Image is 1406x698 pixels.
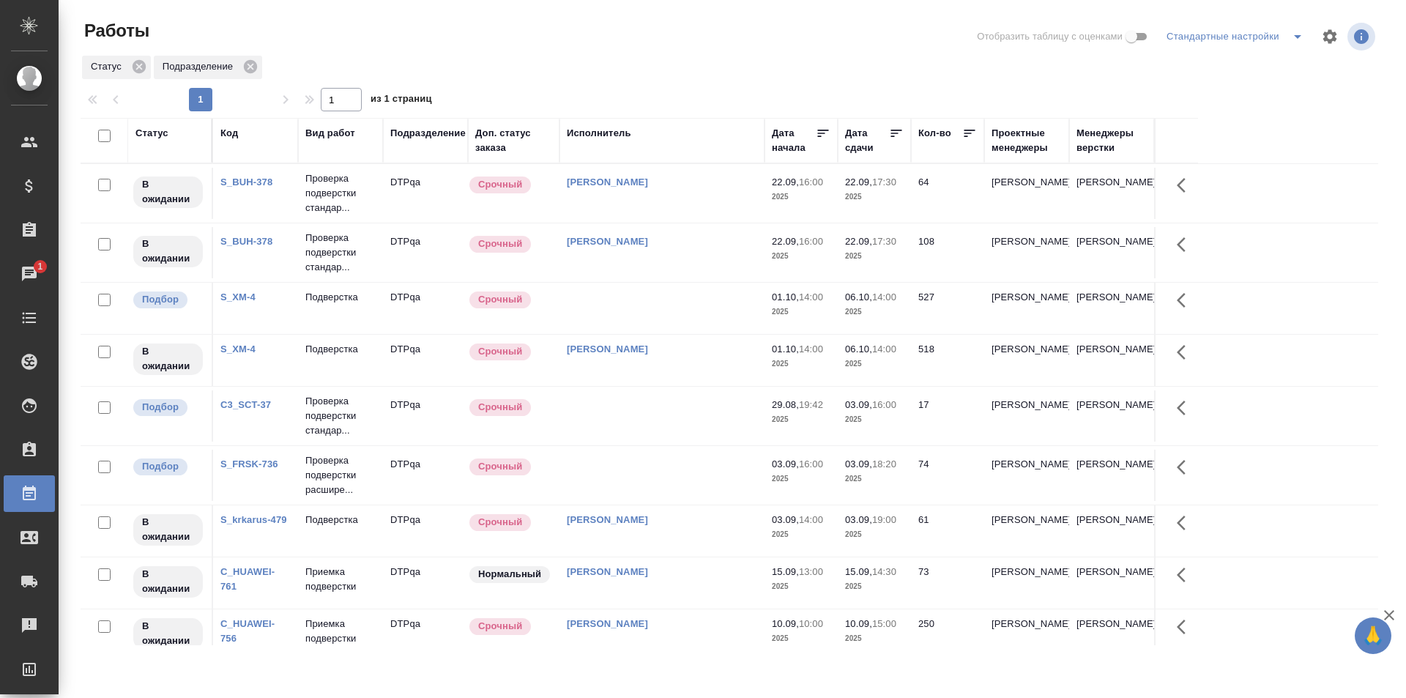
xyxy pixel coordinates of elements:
div: Дата сдачи [845,126,889,155]
td: 17 [911,390,984,442]
p: 03.09, [845,458,872,469]
p: Проверка подверстки расшире... [305,453,376,497]
p: [PERSON_NAME] [1076,565,1147,579]
td: [PERSON_NAME] [984,505,1069,557]
td: DTPqa [383,557,468,609]
p: 2025 [845,190,904,204]
a: S_FRSK-736 [220,458,278,469]
p: 17:30 [872,177,896,188]
p: [PERSON_NAME] [1076,234,1147,249]
p: 18:20 [872,458,896,469]
p: В ожидании [142,237,194,266]
p: 03.09, [772,514,799,525]
p: 2025 [772,190,830,204]
a: [PERSON_NAME] [567,566,648,577]
div: Кол-во [918,126,951,141]
div: Исполнитель назначен, приступать к работе пока рано [132,565,204,599]
div: Можно подбирать исполнителей [132,398,204,417]
p: В ожидании [142,515,194,544]
p: 16:00 [799,236,823,247]
a: S_krkarus-479 [220,514,287,525]
p: Срочный [478,344,522,359]
div: Проектные менеджеры [992,126,1062,155]
p: 14:00 [872,292,896,302]
p: 2025 [845,579,904,594]
p: [PERSON_NAME] [1076,457,1147,472]
span: Посмотреть информацию [1347,23,1378,51]
p: 2025 [845,357,904,371]
span: Отобразить таблицу с оценками [977,29,1123,44]
button: Здесь прячутся важные кнопки [1168,450,1203,485]
button: Здесь прячутся важные кнопки [1168,609,1203,645]
p: 29.08, [772,399,799,410]
td: 74 [911,450,984,501]
p: 14:00 [799,514,823,525]
a: [PERSON_NAME] [567,618,648,629]
p: 2025 [772,249,830,264]
p: Подбор [142,400,179,415]
p: Срочный [478,292,522,307]
div: Исполнитель назначен, приступать к работе пока рано [132,342,204,376]
a: C3_SCT-37 [220,399,271,410]
td: 61 [911,505,984,557]
div: Исполнитель [567,126,631,141]
p: 16:00 [799,458,823,469]
p: [PERSON_NAME] [1076,617,1147,631]
p: 22.09, [772,177,799,188]
td: [PERSON_NAME] [984,450,1069,501]
div: Дата начала [772,126,816,155]
td: DTPqa [383,505,468,557]
span: Настроить таблицу [1312,19,1347,54]
td: DTPqa [383,168,468,219]
td: 73 [911,557,984,609]
a: [PERSON_NAME] [567,514,648,525]
p: 03.09, [845,399,872,410]
p: [PERSON_NAME] [1076,342,1147,357]
p: Приемка подверстки [305,617,376,646]
p: 14:00 [799,292,823,302]
p: Проверка подверстки стандар... [305,394,376,438]
p: Проверка подверстки стандар... [305,171,376,215]
p: Подверстка [305,513,376,527]
p: 2025 [772,305,830,319]
p: Срочный [478,515,522,530]
td: 250 [911,609,984,661]
div: Вид работ [305,126,355,141]
p: В ожидании [142,619,194,648]
p: В ожидании [142,567,194,596]
p: [PERSON_NAME] [1076,175,1147,190]
p: 01.10, [772,344,799,354]
a: [PERSON_NAME] [567,344,648,354]
p: 2025 [772,631,830,646]
p: 2025 [772,357,830,371]
span: 1 [29,259,51,274]
td: [PERSON_NAME] [984,335,1069,386]
td: [PERSON_NAME] [984,609,1069,661]
p: 19:00 [872,514,896,525]
a: C_HUAWEI-761 [220,566,275,592]
div: Исполнитель назначен, приступать к работе пока рано [132,175,204,209]
a: S_XM-4 [220,344,256,354]
div: Доп. статус заказа [475,126,552,155]
td: DTPqa [383,335,468,386]
p: 14:00 [872,344,896,354]
p: Проверка подверстки стандар... [305,231,376,275]
td: [PERSON_NAME] [984,557,1069,609]
div: Можно подбирать исполнителей [132,457,204,477]
div: Код [220,126,238,141]
p: 2025 [845,249,904,264]
a: S_BUH-378 [220,177,272,188]
button: Здесь прячутся важные кнопки [1168,335,1203,370]
p: 22.09, [772,236,799,247]
p: [PERSON_NAME] [1076,398,1147,412]
p: В ожидании [142,177,194,207]
p: 2025 [845,631,904,646]
p: 14:00 [799,344,823,354]
p: Подбор [142,459,179,474]
td: DTPqa [383,450,468,501]
td: [PERSON_NAME] [984,227,1069,278]
a: 1 [4,256,55,292]
p: 2025 [772,527,830,542]
td: [PERSON_NAME] [984,168,1069,219]
p: Приемка подверстки [305,565,376,594]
